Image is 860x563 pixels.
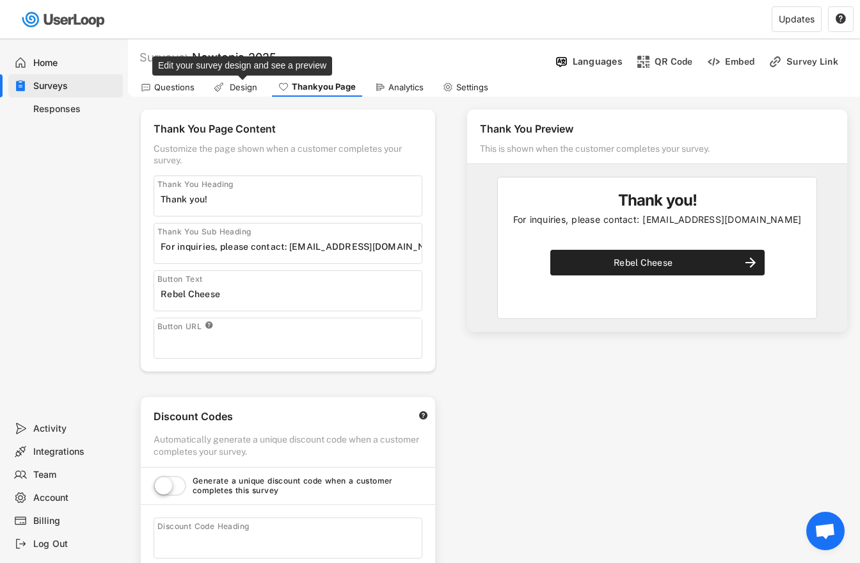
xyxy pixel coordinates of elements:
a: Open chat [806,512,845,550]
div: Languages [573,56,623,67]
div: Responses [33,103,118,115]
div: Generate a unique discount code when a customer completes this survey [193,476,422,496]
img: LinkMinor.svg [768,55,782,69]
div: Account [33,492,118,504]
div: Analytics [388,82,424,93]
div: Questions [154,82,195,93]
img: ShopcodesMajor.svg [637,55,650,69]
div: Home [33,57,118,69]
div: Survey Link [786,56,850,67]
div: Log Out [33,538,118,550]
div: Discount Code Heading [157,521,343,532]
div: Team [33,469,118,481]
text:  [419,411,428,420]
div: Updates [779,15,815,24]
button:  [418,411,429,420]
div: Thank You Heading [157,179,234,190]
img: EmbedMinor.svg [707,55,721,69]
div: This is shown when the customer completes your survey. [480,143,784,160]
div: Button URL [157,322,202,332]
div: For inquiries, please contact: [EMAIL_ADDRESS][DOMAIN_NAME] [511,213,804,237]
button: arrow_forward [743,255,758,270]
div: Button Text [157,274,202,284]
div: Thank You Page Content [154,122,422,140]
div: Rebel Cheese [550,257,737,268]
div: Design [227,82,259,93]
div: Activity [33,423,118,435]
div: Thank You Preview [480,122,834,140]
button:  [205,321,213,329]
div: Thankyou Page [292,81,356,92]
h5: Thank you! [511,190,804,213]
font: Newtopia 2025 [192,51,276,64]
div: Surveys [33,80,118,92]
div: Discount Codes [154,410,405,427]
div: Embed [725,56,754,67]
div: Settings [456,82,488,93]
text:  [205,322,213,330]
img: Language%20Icon.svg [555,55,568,69]
div: Thank You Sub Heading [157,227,251,237]
img: userloop-logo-01.svg [19,6,109,33]
div: Customize the page shown when a customer completes your survey. [154,143,422,166]
button:  [835,13,847,25]
div: Surveys [139,50,189,65]
div: Billing [33,515,118,527]
div: Integrations [33,446,118,458]
div: QR Code [655,56,693,67]
text:  [836,13,846,24]
div: Automatically generate a unique discount code when a customer completes your survey. [154,434,422,457]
